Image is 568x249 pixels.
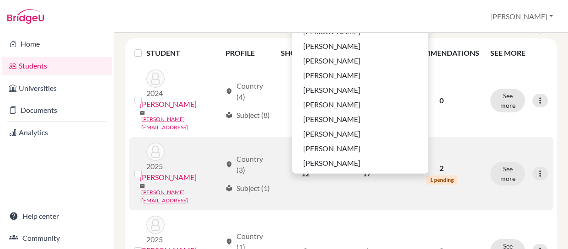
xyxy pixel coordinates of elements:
[2,57,112,75] a: Students
[292,97,429,112] button: [PERSON_NAME]
[225,154,270,175] div: Country (3)
[146,42,220,64] th: STUDENT
[225,110,270,121] div: Subject (8)
[146,161,165,172] p: 2025
[139,110,145,116] span: mail
[2,35,112,53] a: Home
[292,53,429,68] button: [PERSON_NAME]
[292,156,429,170] button: [PERSON_NAME]
[146,69,165,88] img: Abente Hellmers, César Agustín
[146,88,165,99] p: 2024
[220,42,275,64] th: PROFILE
[292,83,429,97] button: [PERSON_NAME]
[398,42,485,64] th: RECOMMENDATIONS
[486,8,557,25] button: [PERSON_NAME]
[292,68,429,83] button: [PERSON_NAME]
[139,172,197,183] a: [PERSON_NAME]
[146,234,165,245] p: 2025
[2,101,112,119] a: Documents
[292,141,429,156] button: [PERSON_NAME]
[292,127,429,141] button: [PERSON_NAME]
[141,188,221,205] a: [PERSON_NAME][EMAIL_ADDRESS]
[275,64,335,137] td: 21
[2,123,112,142] a: Analytics
[303,128,360,139] span: [PERSON_NAME]
[275,137,335,210] td: 12
[485,42,553,64] th: SEE MORE
[7,9,44,24] img: Bridge-U
[225,183,270,194] div: Subject (1)
[141,115,221,132] a: [PERSON_NAME][EMAIL_ADDRESS]
[225,111,233,119] span: local_library
[2,79,112,97] a: Universities
[292,8,429,174] div: Advisor
[2,229,112,247] a: Community
[303,114,360,125] span: [PERSON_NAME]
[404,95,479,106] p: 0
[303,55,360,66] span: [PERSON_NAME]
[303,85,360,95] span: [PERSON_NAME]
[426,175,457,185] span: 1 pending
[2,207,112,225] a: Help center
[303,70,360,81] span: [PERSON_NAME]
[146,216,165,234] img: Acosta, Jay-R
[225,185,233,192] span: local_library
[139,99,197,110] a: [PERSON_NAME]
[225,80,270,102] div: Country (4)
[303,99,360,110] span: [PERSON_NAME]
[139,183,145,189] span: mail
[146,143,165,161] img: Abente Hellmers, Nicolás
[490,89,525,112] button: See more
[225,238,233,245] span: location_on
[303,41,360,52] span: [PERSON_NAME]
[292,112,429,127] button: [PERSON_NAME]
[225,88,233,95] span: location_on
[490,162,525,185] button: See more
[225,161,233,168] span: location_on
[292,39,429,53] button: [PERSON_NAME]
[404,163,479,174] p: 2
[303,158,360,169] span: [PERSON_NAME]
[303,143,360,154] span: [PERSON_NAME]
[275,42,335,64] th: SHORTLISTED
